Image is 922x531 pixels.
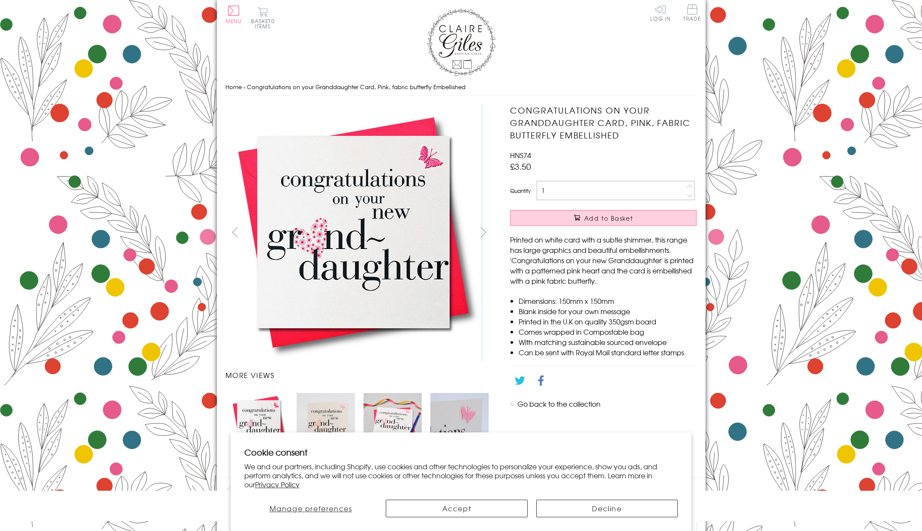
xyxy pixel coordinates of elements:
[519,316,697,327] li: Printed in the U.K on quality 350gsm board
[510,187,531,195] label: Quantity
[225,104,482,361] img: Congratulations on your Granddaughter Card, Pink, fabric butterfly Embellished
[363,393,422,451] img: Congratulations on your Granddaughter Card, Pink, fabric butterfly Embellished
[225,389,292,456] li: Carousel Page 1 (Current Slide)
[427,9,496,76] img: Claire Giles Greetings Cards
[225,486,697,499] h2: Product recommendations
[474,222,493,242] button: next
[386,500,528,517] button: Accept
[359,389,426,456] li: Carousel Page 3
[510,210,697,226] button: Add to Basket
[230,393,288,451] img: Congratulations on your Granddaughter Card, Pink, fabric butterfly Embellished
[244,500,377,517] button: Manage preferences
[255,17,275,30] span: 0 items
[536,500,678,517] button: Decline
[493,104,750,361] img: Congratulations on your Granddaughter Card, Pink, fabric butterfly Embellished
[510,234,697,286] p: Printed on white card with a subtle shimmer, this range has large graphics and beautiful embellis...
[225,222,245,242] button: prev
[297,393,355,451] img: Congratulations on your Granddaughter Card, Pink, fabric butterfly Embellished
[243,83,245,91] span: ›
[584,214,633,222] span: Add to Basket
[225,389,493,456] ul: Carousel Pagination
[225,17,242,25] span: Menu
[225,83,242,91] a: Home
[244,446,678,458] h2: Cookie consent
[517,399,601,409] a: Go back to the collection
[519,296,697,306] li: Dimensions: 150mm x 150mm
[244,462,678,489] p: We and our partners, including Shopify, use cookies and other technologies to personalize your ex...
[510,160,531,172] span: £3.50
[270,503,352,513] span: Manage preferences
[519,306,697,316] li: Blank inside for your own message
[225,6,242,24] button: Menu
[255,479,300,489] a: Privacy Policy
[251,7,275,29] button: Basket0 items
[426,389,493,456] li: Carousel Page 4
[683,4,701,23] a: Trade
[510,150,531,160] span: HNS74
[650,4,671,21] a: Log In
[519,337,697,347] li: With matching sustainable sourced envelope
[225,370,493,380] h3: More views
[519,347,697,357] li: Can be sent with Royal Mail standard letter stamps
[519,327,697,337] li: Comes wrapped in Compostable bag
[510,104,697,141] h1: Congratulations on your Granddaughter Card, Pink, fabric butterfly Embellished
[683,4,701,21] span: Trade
[225,78,697,96] nav: breadcrumbs
[292,389,359,456] li: Carousel Page 2
[430,393,489,451] img: Congratulations on your Granddaughter Card, Pink, fabric butterfly Embellished
[247,83,466,91] span: Congratulations on your Granddaughter Card, Pink, fabric butterfly Embellished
